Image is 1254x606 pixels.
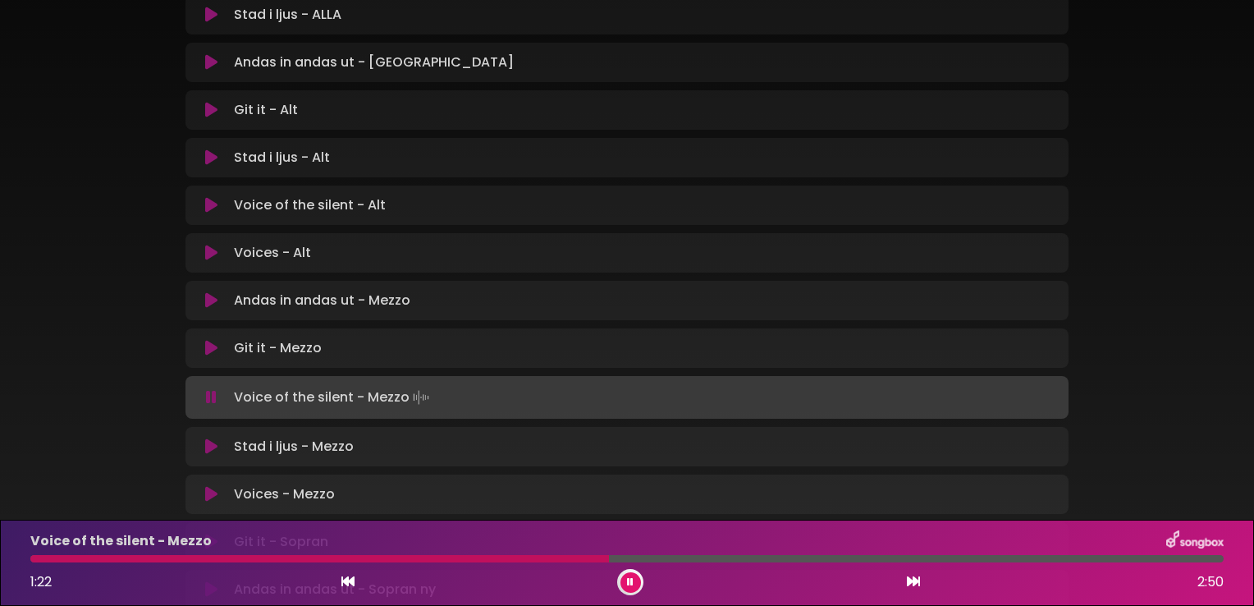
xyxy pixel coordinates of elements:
[1197,572,1224,592] span: 2:50
[234,5,341,25] p: Stad i ljus - ALLA
[234,243,311,263] p: Voices - Alt
[234,338,322,358] p: Git it - Mezzo
[234,437,354,457] p: Stad i ljus - Mezzo
[30,572,52,591] span: 1:22
[30,531,212,551] p: Voice of the silent - Mezzo
[234,148,330,168] p: Stad i ljus - Alt
[234,484,335,504] p: Voices - Mezzo
[234,386,432,409] p: Voice of the silent - Mezzo
[234,100,298,120] p: Git it - Alt
[410,386,432,409] img: waveform4.gif
[234,195,386,215] p: Voice of the silent - Alt
[1166,530,1224,552] img: songbox-logo-white.png
[234,53,514,72] p: Andas in andas ut - [GEOGRAPHIC_DATA]
[234,291,410,310] p: Andas in andas ut - Mezzo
